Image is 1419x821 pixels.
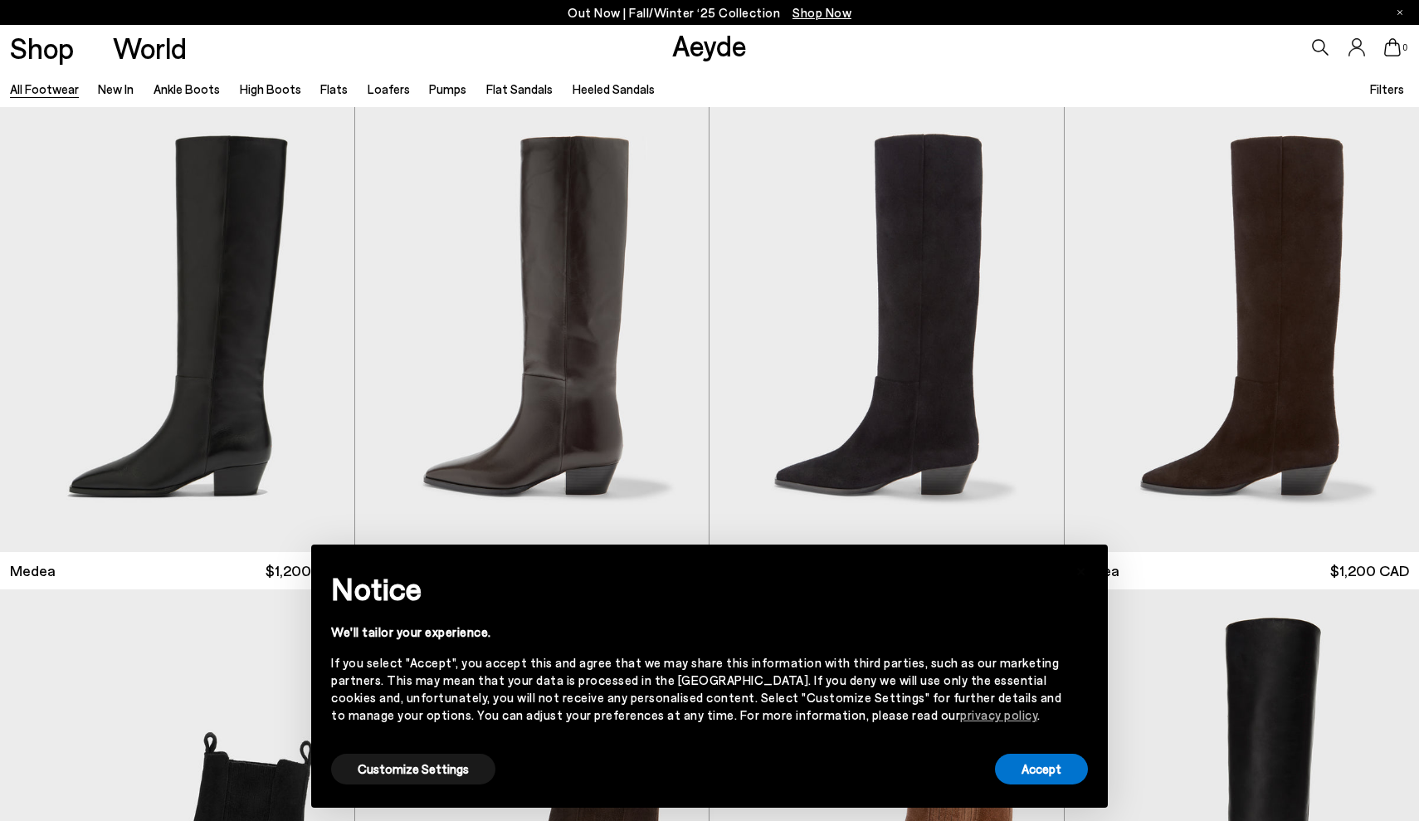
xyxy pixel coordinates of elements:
[1075,557,1087,581] span: ×
[995,754,1088,784] button: Accept
[331,567,1061,610] h2: Notice
[1061,550,1101,589] button: Close this notice
[331,623,1061,641] div: We'll tailor your experience.
[331,754,495,784] button: Customize Settings
[331,654,1061,724] div: If you select "Accept", you accept this and agree that we may share this information with third p...
[960,707,1037,722] a: privacy policy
